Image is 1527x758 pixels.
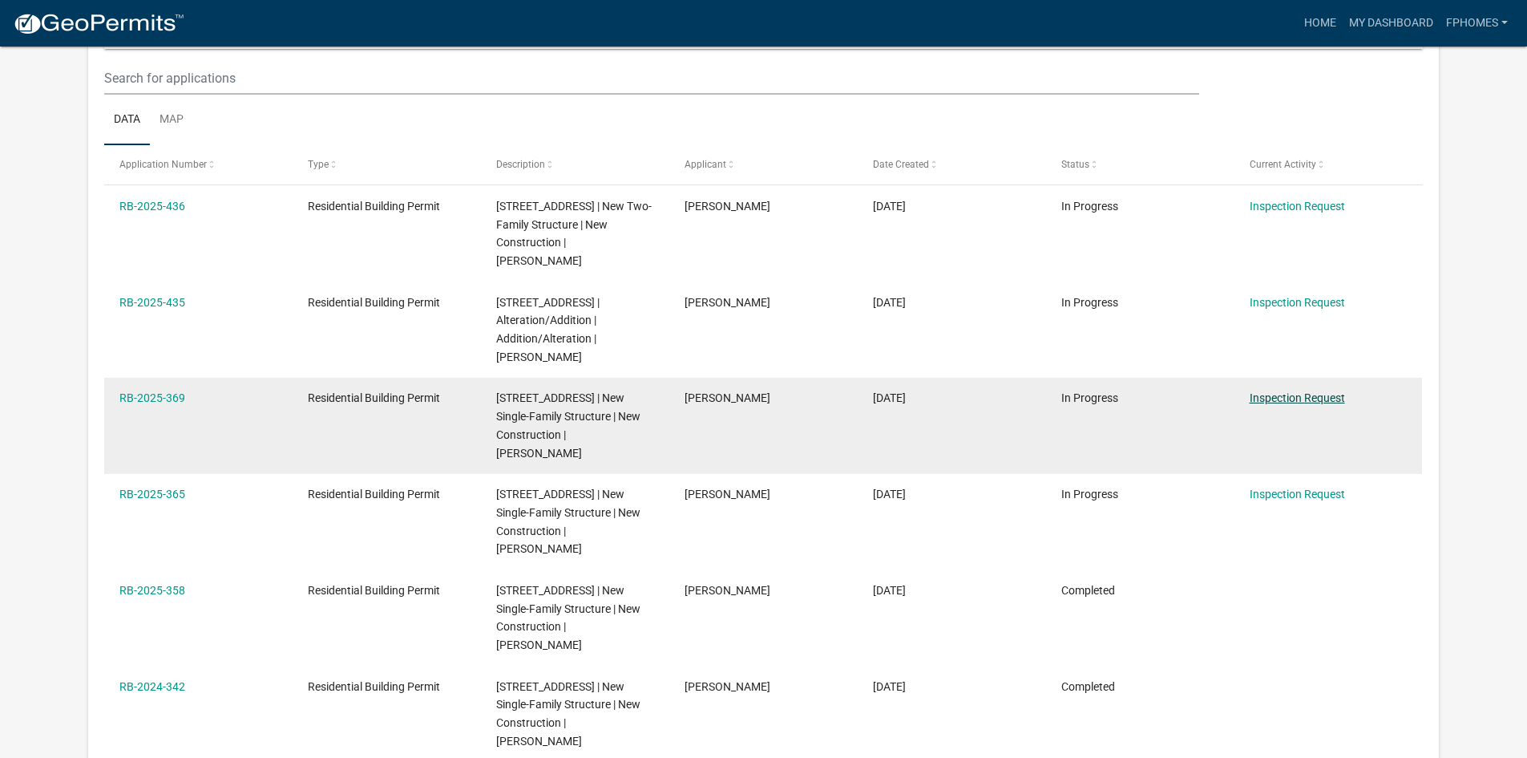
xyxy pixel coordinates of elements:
span: Applicant [685,159,726,170]
span: Completed [1061,584,1115,597]
a: RB-2025-436 [119,200,185,213]
input: Search for applications [104,62,1198,95]
span: 01/29/2025 [873,584,906,597]
datatable-header-cell: Status [1045,145,1234,184]
span: Description [496,159,545,170]
span: 310 HAMPTON COURT Lot Number: 101 | New Single-Family Structure | New Construction | thomas lee r... [496,584,640,651]
span: Current Activity [1250,159,1316,170]
span: In Progress [1061,200,1118,213]
span: Residential Building Permit [308,488,440,501]
span: 306 HAMPTON COURT Lot Number: 17 | New Single-Family Structure | New Construction | thomas lee ro... [496,488,640,555]
span: 08/05/2025 [873,296,906,309]
span: Application Number [119,159,207,170]
span: Thomas L. Rosenbarger Sr. [685,488,770,501]
span: Thomas L. Rosenbarger Sr. [685,391,770,404]
a: Inspection Request [1250,296,1345,309]
datatable-header-cell: Type [293,145,481,184]
span: 1313 WATER STREET Lot Number: 346 / 347 | Alteration/Addition | Addition/Alteration | THomas Rose... [496,296,600,363]
span: Residential Building Permit [308,200,440,213]
span: Type [308,159,329,170]
span: Date Created [873,159,929,170]
a: Inspection Request [1250,200,1345,213]
a: RB-2025-435 [119,296,185,309]
span: Thomas L. Rosenbarger Sr. [685,296,770,309]
datatable-header-cell: Current Activity [1234,145,1422,184]
span: 211 LEVEL STREET Lot Number: 004 | New Two-Family Structure | New Construction | Thomas Rosenbarger [496,200,652,267]
span: Status [1061,159,1089,170]
span: Thomas L. Rosenbarger Sr. [685,680,770,693]
span: In Progress [1061,391,1118,404]
datatable-header-cell: Date Created [858,145,1046,184]
span: 08/05/2025 [873,200,906,213]
span: Thomas L. Rosenbarger Sr. [685,200,770,213]
a: Home [1298,8,1343,39]
a: RB-2025-365 [119,488,185,501]
span: 03/06/2025 [873,391,906,404]
span: Residential Building Permit [308,680,440,693]
a: RB-2025-369 [119,391,185,404]
span: Thomas L. Rosenbarger Sr. [685,584,770,597]
span: Residential Building Permit [308,296,440,309]
a: FPHomes [1440,8,1514,39]
datatable-header-cell: Description [481,145,669,184]
span: 308 HAMPTON COURT Lot Number: 102 | New Single-Family Structure | New Construction | thomas lee r... [496,391,640,459]
datatable-header-cell: Application Number [104,145,293,184]
a: Data [104,95,150,146]
span: Residential Building Permit [308,584,440,597]
a: Map [150,95,193,146]
a: Inspection Request [1250,488,1345,501]
span: 304 HAMPTON COURT Lot Number: 104 | New Single-Family Structure | New Construction | thomas lee r... [496,680,640,748]
span: In Progress [1061,296,1118,309]
span: Residential Building Permit [308,391,440,404]
span: 03/02/2025 [873,488,906,501]
span: In Progress [1061,488,1118,501]
span: 12/05/2024 [873,680,906,693]
a: RB-2024-342 [119,680,185,693]
datatable-header-cell: Applicant [669,145,858,184]
span: Completed [1061,680,1115,693]
a: My Dashboard [1343,8,1440,39]
a: Inspection Request [1250,391,1345,404]
a: RB-2025-358 [119,584,185,597]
